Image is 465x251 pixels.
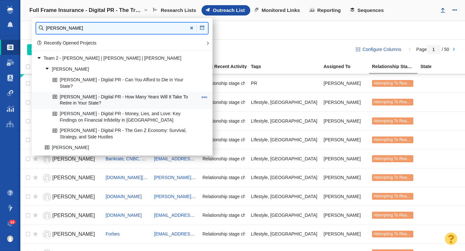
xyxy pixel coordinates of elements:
[251,156,346,162] span: LIfestyle, PR, Travel, travel
[202,64,250,69] div: Most Recent Activity
[51,92,199,108] a: [PERSON_NAME] - Digital PR - How Many Years Will It Take To Retire in Your State?
[29,7,142,14] h4: Full Frame Insurance - Digital PR - The Travel Photo Trust Index: How Images Shape Travel Plans
[369,187,418,206] td: Attempting To Reach (1 try)
[52,175,95,180] span: [PERSON_NAME]
[363,46,401,53] span: Configure Columns
[52,194,95,199] span: [PERSON_NAME]
[106,175,153,180] a: [DOMAIN_NAME][URL]
[324,189,366,203] div: [PERSON_NAME]
[373,81,423,85] span: Attempting To Reach (1 try)
[27,23,82,37] div: Websites
[7,236,14,242] img: 8a21b1a12a7554901d364e890baed237
[251,80,257,86] span: PR
[369,168,418,187] td: Attempting To Reach (1 try)
[154,175,268,180] a: [PERSON_NAME][EMAIL_ADDRESS][DOMAIN_NAME]
[369,112,418,130] td: Attempting To Reach (1 try)
[369,93,418,111] td: Attempting To Reach (1 try)
[52,156,95,162] span: [PERSON_NAME]
[202,212,329,218] span: Relationship stage changed to: Attempting To Reach, 1 Attempt
[41,172,100,184] a: [PERSON_NAME]
[369,149,418,168] td: Attempting To Reach (1 try)
[324,171,366,185] div: [PERSON_NAME]
[9,220,16,225] span: 24
[251,212,346,218] span: LIfestyle, PR, Travel, travel
[372,64,420,69] div: Relationship Stage
[41,210,100,221] a: [PERSON_NAME]
[324,227,366,241] div: [PERSON_NAME]
[324,133,366,147] div: [PERSON_NAME]
[51,75,199,91] a: [PERSON_NAME] - Digital PR - Can You Afford to Die in Your State?
[416,47,449,52] span: Page / 50
[251,64,323,69] div: Tags
[373,232,423,236] span: Attempting To Reach (1 try)
[202,231,329,237] span: Relationship stage changed to: Attempting To Reach, 1 Attempt
[352,44,405,55] button: Configure Columns
[373,175,423,180] span: Attempting To Reach (1 try)
[43,64,199,74] a: [PERSON_NAME]
[324,152,366,166] div: [PERSON_NAME]
[251,64,323,70] a: Tags
[106,213,142,218] a: [DOMAIN_NAME]
[324,64,371,69] div: Assigned To
[106,231,120,236] a: Forbes
[357,7,384,13] span: Sequences
[41,229,100,240] a: [PERSON_NAME]
[262,7,300,13] span: Monitored Links
[106,156,188,161] a: Bankrate, CNBC, Freelance, TravelPulse
[305,5,346,15] a: Reporting
[202,118,287,124] span: Relationship stage changed to: Scheduled
[37,40,97,45] a: Recently Opened Projects
[154,231,231,236] a: [EMAIL_ADDRESS][DOMAIN_NAME]
[324,114,366,128] div: [PERSON_NAME]
[202,175,329,180] span: Relationship stage changed to: Attempting To Reach, 1 Attempt
[7,6,13,14] img: buzzstream_logo_iconsimple.png
[369,74,418,93] td: Attempting To Reach (1 try)
[51,126,199,142] a: [PERSON_NAME] - Digital PR - The Gen Z Economy: Survival, Strategy, and Side Hustles
[154,156,231,161] a: [EMAIL_ADDRESS][DOMAIN_NAME]
[106,194,142,199] a: [DOMAIN_NAME]
[201,5,250,15] a: Outreach List
[154,213,231,218] a: [EMAIL_ADDRESS][DOMAIN_NAME]
[373,137,423,142] span: Attempting To Reach (1 try)
[369,206,418,225] td: Attempting To Reach (1 try)
[324,76,366,90] div: [PERSON_NAME]
[27,44,69,55] button: Add People
[369,130,418,149] td: Attempting To Reach (1 try)
[36,23,208,34] input: Find a Project
[372,64,420,70] a: Relationship Stage
[317,7,341,13] span: Reporting
[373,194,423,198] span: Attempting To Reach (1 try)
[41,191,100,203] a: [PERSON_NAME]
[52,231,95,237] span: [PERSON_NAME]
[51,109,199,125] a: [PERSON_NAME] - Digital PR - Money, Lies, and Love: Key Findings on Financial Infidelity in [GEOG...
[373,213,423,217] span: Attempting To Reach (1 try)
[202,156,329,162] span: Relationship stage changed to: Attempting To Reach, 1 Attempt
[324,64,371,70] a: Assigned To
[35,54,199,64] a: Team 2 - [PERSON_NAME] | [PERSON_NAME] | [PERSON_NAME]
[41,154,100,165] a: [PERSON_NAME]
[373,119,423,123] span: Attempting To Reach (1 try)
[161,7,196,13] span: Research Lists
[154,194,268,199] a: [PERSON_NAME][EMAIL_ADDRESS][DOMAIN_NAME]
[324,208,366,222] div: [PERSON_NAME]
[346,5,389,15] a: Sequences
[251,118,346,124] span: LIfestyle, PR, Travel, travel
[373,156,423,161] span: Attempting To Reach (1 try)
[52,213,95,218] span: [PERSON_NAME]
[251,231,346,237] span: LIfestyle, PR, Travel, travel
[202,194,329,199] span: Relationship stage changed to: Attempting To Reach, 1 Attempt
[250,5,305,15] a: Monitored Links
[251,137,346,143] span: LIfestyle, PR, Travel, travel
[251,175,346,180] span: LIfestyle, PR, Travel, travel
[373,100,423,104] span: Attempting To Reach (1 try)
[369,225,418,243] td: Attempting To Reach (1 try)
[149,5,201,15] a: Research Lists
[324,95,366,109] div: [PERSON_NAME]
[251,194,346,199] span: LIfestyle, PR, Travel, travel
[251,99,346,105] span: LIfestyle, PR, Travel, travel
